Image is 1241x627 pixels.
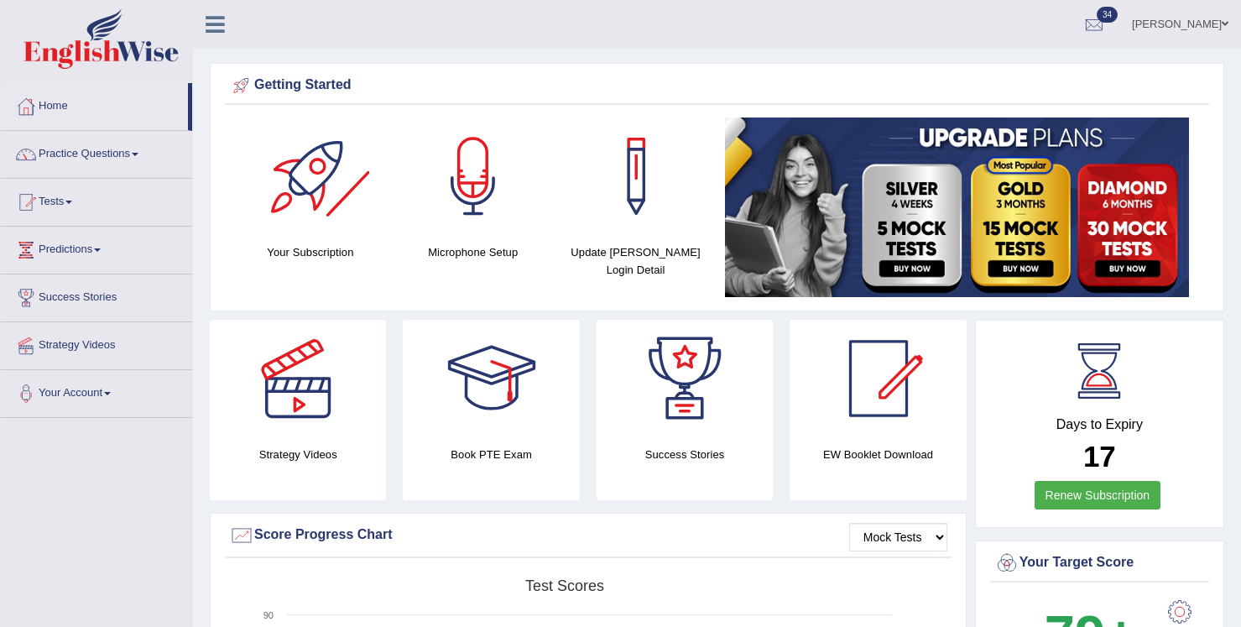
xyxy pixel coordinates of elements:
img: small5.jpg [725,118,1189,297]
h4: Your Subscription [237,243,383,261]
a: Your Account [1,370,192,412]
a: Home [1,83,188,125]
h4: Days to Expiry [994,417,1205,432]
a: Strategy Videos [1,322,192,364]
a: Tests [1,179,192,221]
h4: Update [PERSON_NAME] Login Detail [563,243,709,279]
h4: Strategy Videos [210,446,386,463]
div: Your Target Score [994,551,1205,576]
a: Practice Questions [1,131,192,173]
text: 90 [263,610,274,620]
div: Score Progress Chart [229,523,947,548]
h4: Book PTE Exam [403,446,579,463]
span: 34 [1097,7,1118,23]
div: Getting Started [229,73,1205,98]
tspan: Test scores [525,577,604,594]
h4: Success Stories [597,446,773,463]
a: Success Stories [1,274,192,316]
a: Predictions [1,227,192,269]
b: 17 [1083,440,1116,473]
a: Renew Subscription [1035,481,1161,509]
h4: EW Booklet Download [790,446,966,463]
h4: Microphone Setup [400,243,546,261]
